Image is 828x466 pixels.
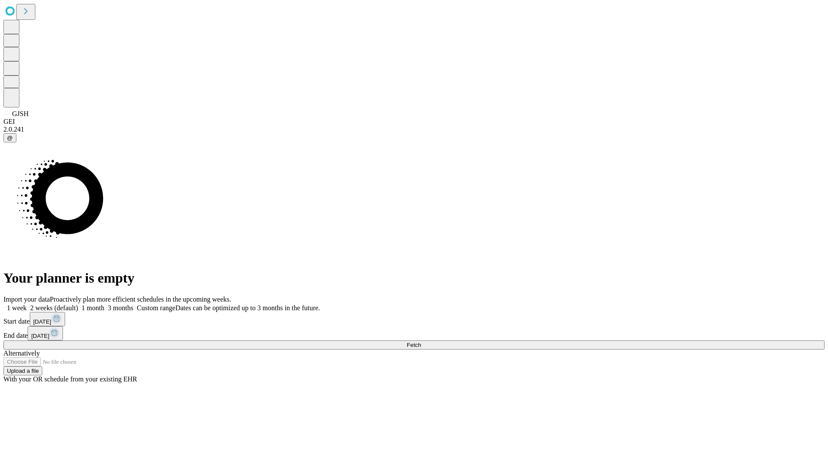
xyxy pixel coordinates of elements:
span: @ [7,135,13,141]
div: 2.0.241 [3,126,825,133]
span: 1 week [7,304,27,312]
button: [DATE] [28,326,63,340]
span: Proactively plan more efficient schedules in the upcoming weeks. [50,296,231,303]
span: Fetch [407,342,421,348]
span: [DATE] [33,318,51,325]
span: With your OR schedule from your existing EHR [3,375,137,383]
button: Upload a file [3,366,42,375]
button: [DATE] [30,312,65,326]
span: Custom range [137,304,175,312]
button: Fetch [3,340,825,349]
button: @ [3,133,16,142]
span: Alternatively [3,349,40,357]
span: 3 months [108,304,133,312]
span: Dates can be optimized up to 3 months in the future. [176,304,320,312]
div: End date [3,326,825,340]
span: 2 weeks (default) [30,304,78,312]
span: GJSH [12,110,28,117]
span: [DATE] [31,333,49,339]
span: 1 month [82,304,104,312]
span: Import your data [3,296,50,303]
h1: Your planner is empty [3,270,825,286]
div: Start date [3,312,825,326]
div: GEI [3,118,825,126]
